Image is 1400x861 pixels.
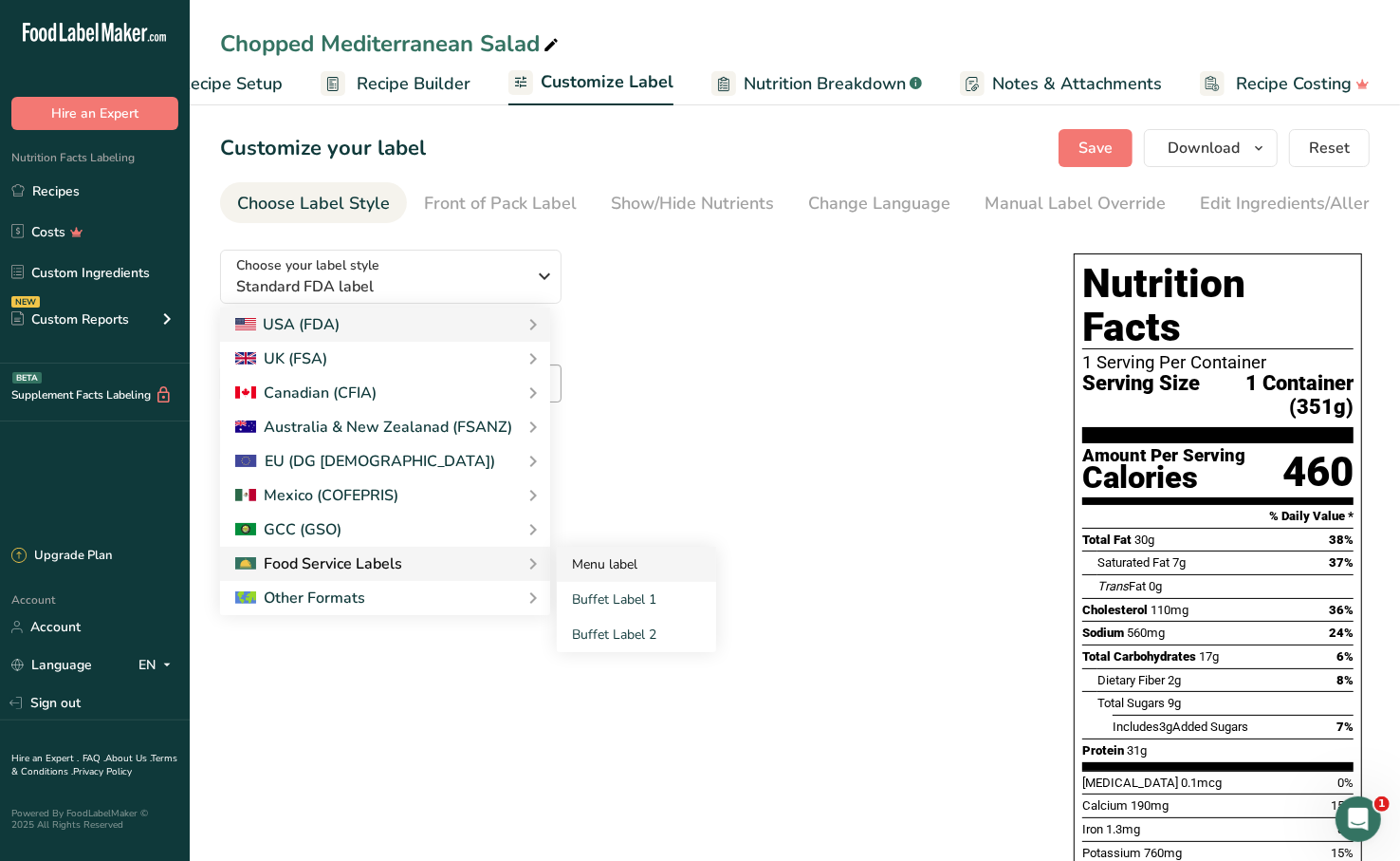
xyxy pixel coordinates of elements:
[1236,71,1352,97] span: Recipe Costing
[1331,846,1354,860] span: 15%
[1082,822,1103,836] span: Iron
[11,547,112,566] div: Upgrade Plan
[992,71,1162,97] span: Notes & Attachments
[235,484,398,507] div: Mexico (COFEPRIS)
[1097,579,1146,593] span: Fat
[1082,464,1245,492] div: Calories
[1078,137,1113,159] span: Save
[1329,555,1354,570] span: 37%
[1059,129,1133,167] button: Save
[1144,129,1278,167] button: Download
[1082,505,1354,528] section: % Daily Value *
[557,617,716,652] a: Buffet Label 2
[1106,822,1140,836] span: 1.3mg
[808,191,950,216] div: Change Language
[960,63,1162,105] a: Notes & Attachments
[1336,673,1354,687] span: 8%
[1159,720,1172,734] span: 3g
[11,808,178,831] div: Powered By FoodLabelMaker © 2025 All Rights Reserved
[1336,720,1354,734] span: 7%
[1336,796,1381,842] iframe: Intercom live chat
[1331,798,1354,813] span: 15%
[1181,776,1222,790] span: 0.1mcg
[1168,137,1240,159] span: Download
[1082,372,1200,419] span: Serving Size
[357,71,470,97] span: Recipe Builder
[1082,743,1124,758] span: Protein
[1200,372,1354,419] span: 1 Container (351g)
[235,518,341,541] div: GCC (GSO)
[235,552,402,575] div: Food Service Labels
[744,71,906,97] span: Nutrition Breakdown
[220,133,426,164] h1: Customize your label
[143,63,283,105] a: Recipe Setup
[1097,579,1129,593] i: Trans
[508,61,673,106] a: Customize Label
[11,309,129,329] div: Custom Reports
[138,654,178,677] div: EN
[541,69,673,95] span: Customize Label
[1082,353,1354,372] div: 1 Serving Per Container
[1172,555,1186,570] span: 7g
[1289,129,1370,167] button: Reset
[1082,649,1196,664] span: Total Carbohydrates
[1097,555,1170,570] span: Saturated Fat
[11,648,92,682] a: Language
[1337,776,1354,790] span: 0%
[1168,696,1181,710] span: 9g
[424,191,577,216] div: Front of Pack Label
[237,191,390,216] div: Choose Label Style
[1282,447,1354,497] div: 460
[220,250,562,304] button: Choose your label style Standard FDA label
[557,547,716,582] a: Menu label
[1082,262,1354,349] h1: Nutrition Facts
[1168,673,1181,687] span: 2g
[1082,846,1141,860] span: Potassium
[11,752,79,765] a: Hire an Expert .
[235,450,496,473] div: EU (DG [DEMOGRAPHIC_DATA])
[179,71,283,97] span: Recipe Setup
[73,765,132,778] a: Privacy Policy
[83,752,105,765] a: FAQ .
[1082,533,1132,547] span: Total Fat
[1127,743,1147,758] span: 31g
[235,313,341,336] div: USA (FDA)
[236,275,525,298] span: Standard FDA label
[1336,649,1354,664] span: 6%
[11,296,40,308] div: NEW
[235,416,512,439] div: Australia & New Zealanad (FSANZ)
[1329,626,1354,640] span: 24%
[1134,533,1154,547] span: 30g
[220,27,562,61] div: Chopped Mediterranean Salad
[1113,720,1248,734] span: Includes Added Sugars
[1082,447,1245,465] div: Amount Per Serving
[1200,63,1370,105] a: Recipe Costing
[1082,626,1124,640] span: Sodium
[985,191,1166,216] div: Manual Label Override
[1329,533,1354,547] span: 38%
[1151,603,1188,617] span: 110mg
[1097,673,1165,687] span: Dietary Fiber
[1131,798,1169,813] span: 190mg
[1149,579,1162,593] span: 0g
[235,523,256,536] img: 2Q==
[1144,846,1182,860] span: 760mg
[1199,649,1219,664] span: 17g
[1374,796,1390,812] span: 1
[1309,137,1350,159] span: Reset
[1127,626,1165,640] span: 560mg
[321,63,470,105] a: Recipe Builder
[11,752,177,778] a: Terms & Conditions .
[236,255,379,275] span: Choose your label style
[12,372,42,384] div: BETA
[1329,603,1354,617] span: 36%
[235,587,365,609] div: Other Formats
[235,382,377,404] div: Canadian (CFIA)
[611,191,774,216] div: Show/Hide Nutrients
[1097,696,1165,710] span: Total Sugars
[1082,798,1128,813] span: Calcium
[11,97,178,130] button: Hire an Expert
[1082,603,1148,617] span: Cholesterol
[711,63,922,105] a: Nutrition Breakdown
[1082,776,1178,790] span: [MEDICAL_DATA]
